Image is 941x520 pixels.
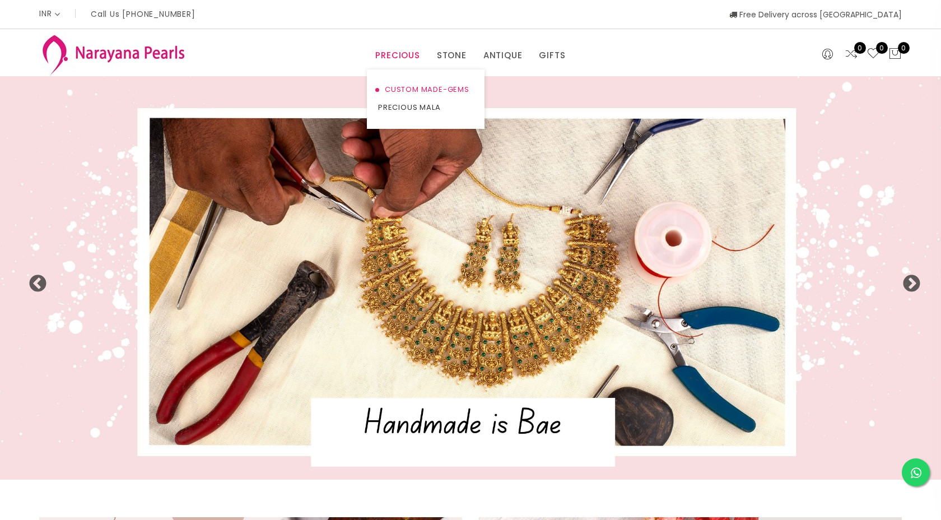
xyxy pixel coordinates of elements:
[378,81,473,99] a: CUSTOM MADE-GEMS
[28,275,39,286] button: Previous
[902,275,913,286] button: Next
[729,9,902,20] span: Free Delivery across [GEOGRAPHIC_DATA]
[876,42,888,54] span: 0
[483,47,523,64] a: ANTIQUE
[854,42,866,54] span: 0
[91,10,195,18] p: Call Us [PHONE_NUMBER]
[898,42,910,54] span: 0
[888,47,902,62] button: 0
[845,47,858,62] a: 0
[539,47,565,64] a: GIFTS
[378,99,473,117] a: PRECIOUS MALA
[437,47,467,64] a: STONE
[375,47,420,64] a: PRECIOUS
[867,47,880,62] a: 0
